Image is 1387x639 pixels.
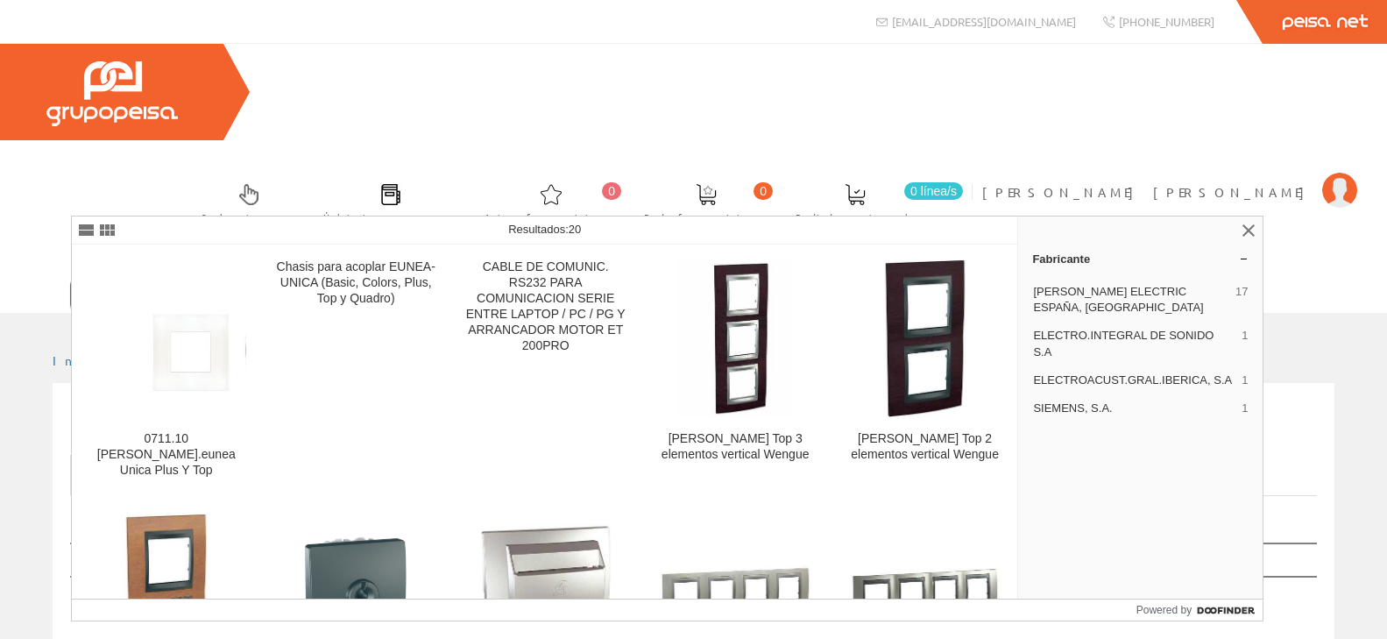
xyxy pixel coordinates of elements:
a: Fabricante [1018,245,1263,273]
a: CABLE DE COMUNIC. RS232 PARA COMUNICACION SERIE ENTRE LAPTOP / PC / PG Y ARRANCADOR MOTOR ET 200PRO [451,245,640,499]
span: 0 [754,182,773,200]
span: Últimas compras [323,209,457,226]
a: 0 línea/s Pedido actual [778,169,967,233]
span: Ped. favoritos [644,209,768,226]
img: 0711.10 Marco Bl.eunea Unica Plus Y Top [86,283,246,393]
a: Selectores [184,169,305,233]
span: 0 línea/s [904,182,963,200]
span: [PERSON_NAME] [PERSON_NAME] [982,183,1313,201]
img: Marco Top 2 elementos vertical Wengue [846,259,1004,417]
span: [PERSON_NAME] ELECTRIC ESPAÑA, [GEOGRAPHIC_DATA] [1033,284,1228,316]
span: 1 [1242,401,1248,416]
label: Mostrar [70,512,223,538]
span: Selectores [202,209,296,226]
span: Art. favoritos [485,209,617,226]
div: [PERSON_NAME] Top 3 elementos vertical Wengue [655,431,815,463]
span: 17 [1235,284,1248,316]
a: 0711.10 Marco Bl.eunea Unica Plus Y Top 0711.10 [PERSON_NAME].eunea Unica Plus Y Top [72,245,260,499]
span: [PHONE_NUMBER] [1119,14,1214,29]
span: ELECTRO.INTEGRAL DE SONIDO S.A [1033,328,1235,359]
span: 1 [1242,373,1248,388]
a: Marco Top 2 elementos vertical Wengue [PERSON_NAME] Top 2 elementos vertical Wengue [831,245,1019,499]
a: Chasis para acoplar EUNEA-UNICA (Basic, Colors, Plus, Top y Quadro) [261,245,449,499]
div: CABLE DE COMUNIC. RS232 PARA COMUNICACION SERIE ENTRE LAPTOP / PC / PG Y ARRANCADOR MOTOR ET 200PRO [465,259,626,354]
a: [PERSON_NAME] [PERSON_NAME] [982,169,1357,186]
a: Listado de artículos [70,455,337,496]
a: Últimas compras [306,169,466,233]
h1: U66.002.0M3 [70,411,1317,446]
a: Marco Top 3 elementos vertical Wengue [PERSON_NAME] Top 3 elementos vertical Wengue [640,245,829,499]
span: ELECTROACUST.GRAL.IBERICA, S.A [1033,373,1235,388]
span: Powered by [1136,602,1192,618]
span: 0 [602,182,621,200]
span: 20 [569,223,581,236]
div: Chasis para acoplar EUNEA-UNICA (Basic, Colors, Plus, Top y Quadro) [275,259,435,307]
a: Powered by [1136,600,1263,621]
span: 1 [1242,328,1248,359]
span: [EMAIL_ADDRESS][DOMAIN_NAME] [892,14,1076,29]
div: [PERSON_NAME] Top 2 elementos vertical Wengue [845,431,1005,463]
span: SIEMENS, S.A. [1033,401,1235,416]
td: No se han encontrado artículos, pruebe con otra búsqueda [70,577,1185,620]
img: Grupo Peisa [46,61,178,126]
img: Marco Top 3 elementos vertical Wengue [656,259,814,417]
span: Pedido actual [796,209,915,226]
span: Resultados: [508,223,581,236]
div: 0711.10 [PERSON_NAME].eunea Unica Plus Y Top [86,431,246,479]
a: Inicio [53,352,127,368]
